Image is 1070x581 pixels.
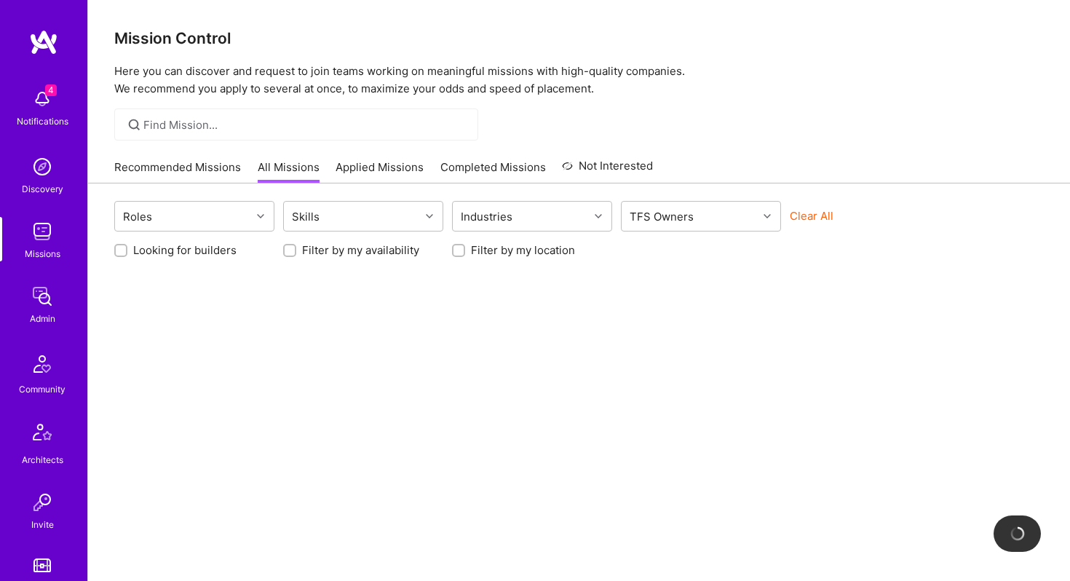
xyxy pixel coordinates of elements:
[28,84,57,114] img: bell
[25,417,60,452] img: Architects
[25,246,60,261] div: Missions
[114,63,1044,98] p: Here you can discover and request to join teams working on meaningful missions with high-quality ...
[288,206,323,227] div: Skills
[764,213,771,220] i: icon Chevron
[33,558,51,572] img: tokens
[114,159,241,183] a: Recommended Missions
[595,213,602,220] i: icon Chevron
[25,347,60,382] img: Community
[143,117,467,133] input: Find Mission...
[258,159,320,183] a: All Missions
[257,213,264,220] i: icon Chevron
[426,213,433,220] i: icon Chevron
[471,242,575,258] label: Filter by my location
[114,29,1044,47] h3: Mission Control
[22,452,63,467] div: Architects
[336,159,424,183] a: Applied Missions
[440,159,546,183] a: Completed Missions
[1010,526,1024,541] img: loading
[562,157,653,183] a: Not Interested
[29,29,58,55] img: logo
[302,242,419,258] label: Filter by my availability
[28,152,57,181] img: discovery
[22,181,63,197] div: Discovery
[790,208,833,224] button: Clear All
[626,206,697,227] div: TFS Owners
[19,382,66,397] div: Community
[133,242,237,258] label: Looking for builders
[31,517,54,532] div: Invite
[17,114,68,129] div: Notifications
[126,116,143,133] i: icon SearchGrey
[30,311,55,326] div: Admin
[457,206,516,227] div: Industries
[28,282,57,311] img: admin teamwork
[119,206,156,227] div: Roles
[45,84,57,96] span: 4
[28,217,57,246] img: teamwork
[28,488,57,517] img: Invite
